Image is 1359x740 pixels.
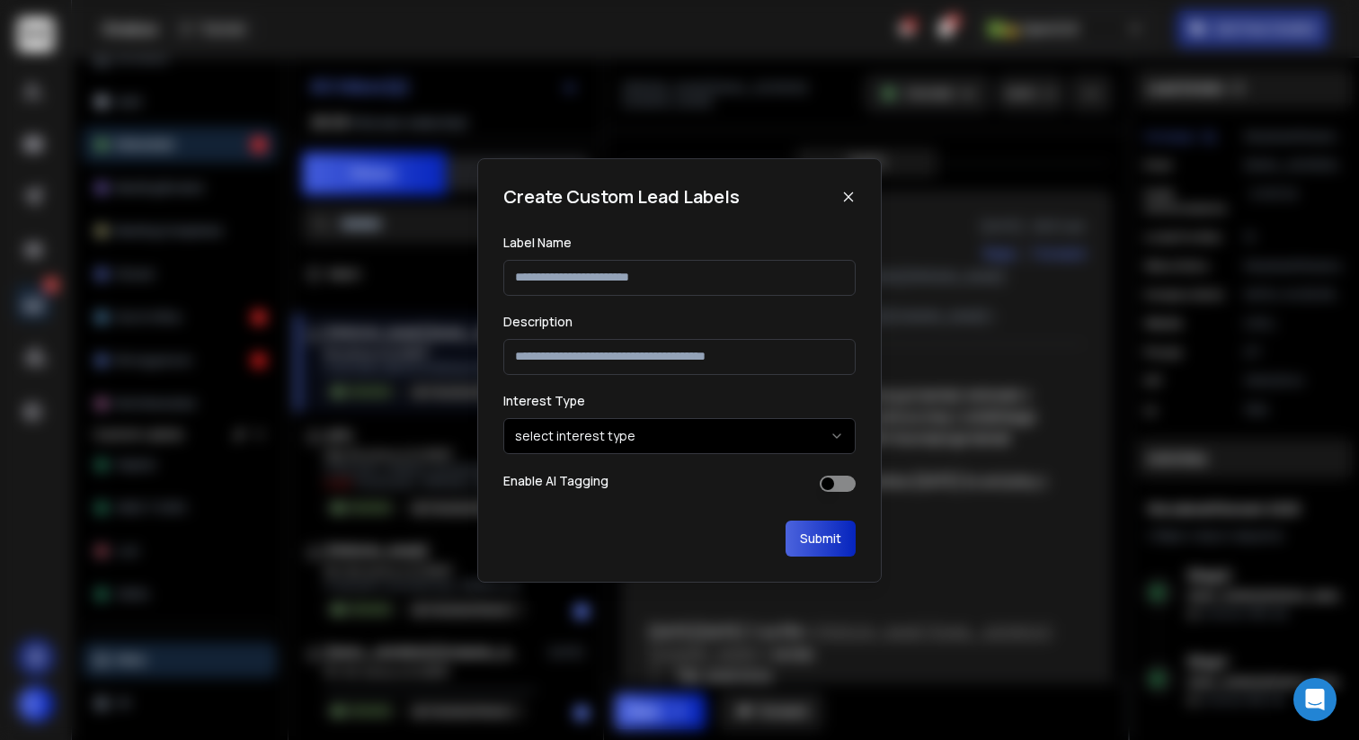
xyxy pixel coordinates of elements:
label: Description [503,313,573,330]
button: Submit [786,521,856,557]
label: Enable AI Tagging [503,472,608,489]
h1: Create Custom Lead Labels [503,184,740,210]
label: Label Name [503,234,572,251]
label: Interest Type [503,392,585,409]
div: Open Intercom Messenger [1293,678,1337,721]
